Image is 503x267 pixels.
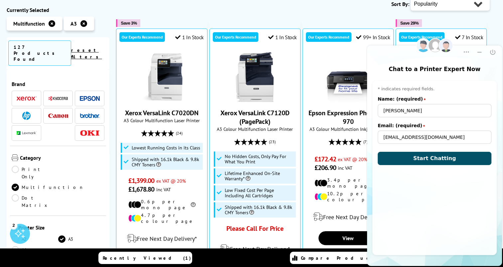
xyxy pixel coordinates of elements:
li: 0.6p per mono page [128,199,195,211]
img: Category [12,154,18,161]
span: £206.90 [314,163,336,172]
li: 4.7p per colour page [128,212,195,224]
a: Epson [80,94,100,103]
img: Brother [80,113,100,118]
img: Epson Expression Photo XP-970 [323,52,373,102]
span: Shipped with 16.1k Black & 9.8k CMY Toners [132,157,201,167]
a: reset filters [71,47,102,60]
div: Currently Selected [7,7,109,13]
a: Dot Matrix [12,194,58,209]
span: inc VAT [338,165,352,171]
img: Canon [48,114,68,118]
span: Recently Viewed (1) [103,255,191,261]
span: inc VAT [156,186,171,193]
span: 127 Products Found [8,41,71,66]
a: Epson Expression Photo XP-970 [308,109,388,126]
div: modal_delivery [213,239,297,258]
span: Multifunction [13,20,45,27]
button: Save 29% [396,19,422,27]
span: Category [20,154,104,162]
span: Save 29% [400,21,419,26]
a: Print Only [12,166,58,180]
a: Lexmark [17,129,37,137]
span: A3 [70,20,77,27]
img: Xerox [17,96,37,101]
img: HP [22,112,31,120]
img: Kyocera [48,96,68,101]
span: Lowest Running Costs in its Class [132,145,200,150]
div: 7 In Stock [455,34,483,41]
span: £1,678.80 [128,185,155,194]
span: (24) [176,127,183,139]
span: ex VAT @ 20% [338,156,367,162]
a: View [318,231,378,245]
a: Multifunction [12,184,84,191]
a: Compare Products [290,252,384,264]
div: Please Call For Price [221,224,289,236]
a: HP [17,112,37,120]
span: (23) [269,135,276,148]
span: Sort By: [391,1,409,7]
div: modal_delivery [306,208,390,226]
div: modal_delivery [120,229,203,248]
span: Shipped with 16.1k Black & 9.8k CMY Toners [225,205,294,215]
a: Brother [80,112,100,120]
span: Brand [12,81,104,87]
span: £1,399.00 [128,176,155,185]
div: 99+ In Stock [356,34,390,41]
div: 1 In Stock [268,34,297,41]
span: Compare Products [301,255,381,261]
a: Xerox VersaLink C7020DN [125,109,198,117]
li: 3.4p per mono page [314,177,382,189]
span: (7) [363,135,368,148]
a: A2 [12,235,58,243]
a: A3 [58,235,105,243]
a: Xerox VersaLink C7120D (PagePack) [220,109,290,126]
a: Epson Expression Photo XP-970 [323,97,373,103]
a: Canon [48,112,68,120]
a: Recently Viewed (1) [98,252,192,264]
div: Our Experts Recommend [213,32,258,42]
img: Xerox VersaLink C7120D (PagePack) [230,52,280,102]
div: Our Experts Recommend [119,32,165,42]
div: Our Experts Recommend [399,32,444,42]
span: No Hidden Costs, Only Pay For What You Print [225,154,294,164]
li: 10.2p per colour page [314,191,382,203]
span: ex VAT @ 20% [156,178,186,184]
a: Xerox VersaLink C7020DN [137,97,187,103]
div: Our Experts Recommend [306,32,351,42]
img: OKI [80,130,100,136]
button: Save 3% [116,19,140,27]
a: Kyocera [48,94,68,103]
span: Printer Size [18,224,104,232]
a: OKI [80,129,100,137]
span: Lifetime Enhanced On-Site Warranty* [225,171,294,181]
span: £172.42 [314,155,336,163]
span: Save 3% [121,21,137,26]
a: Xerox VersaLink C7120D (PagePack) [230,97,280,103]
img: Epson [80,96,100,101]
span: Low Fixed Cost Per Page Including All Cartridges [225,188,294,198]
a: A4 [12,246,58,253]
span: A3 Colour Multifunction Inkjet Printer [306,126,390,132]
span: A3 Colour Multifunction Laser Printer [213,126,297,132]
div: 1 In Stock [175,34,204,41]
iframe: chat window [366,35,503,267]
img: Xerox VersaLink C7020DN [137,52,187,102]
img: Lexmark [17,131,37,135]
a: Xerox [17,94,37,103]
span: A3 Colour Multifunction Laser Printer [120,117,203,124]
